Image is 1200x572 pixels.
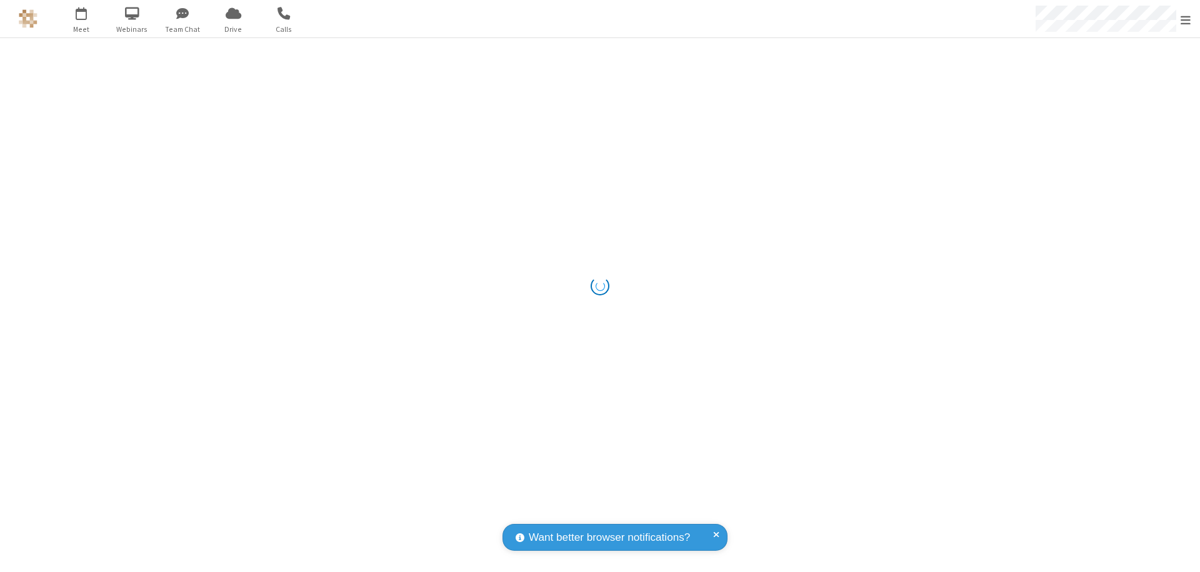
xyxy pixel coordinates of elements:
[58,24,105,35] span: Meet
[159,24,206,35] span: Team Chat
[19,9,37,28] img: QA Selenium DO NOT DELETE OR CHANGE
[109,24,156,35] span: Webinars
[261,24,307,35] span: Calls
[210,24,257,35] span: Drive
[529,530,690,546] span: Want better browser notifications?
